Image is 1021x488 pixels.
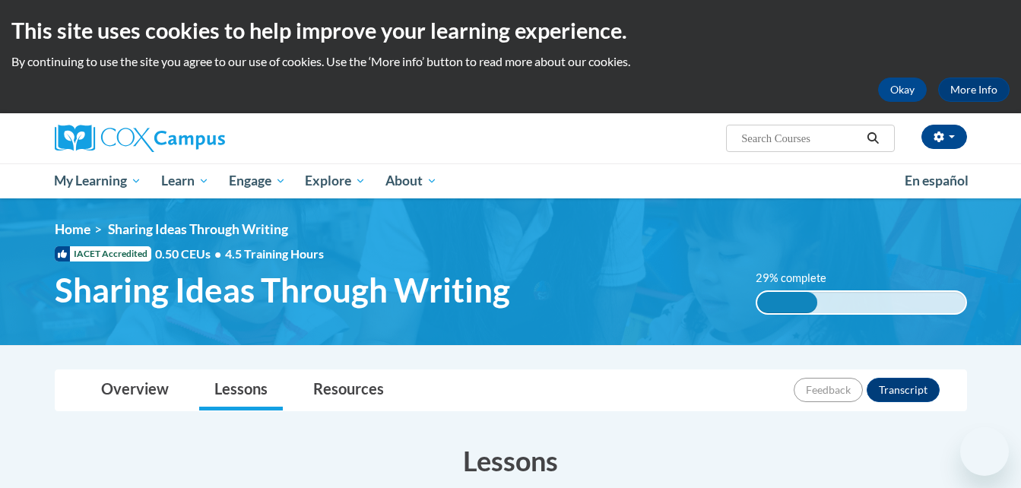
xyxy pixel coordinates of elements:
p: By continuing to use the site you agree to our use of cookies. Use the ‘More info’ button to read... [11,53,1010,70]
h2: This site uses cookies to help improve your learning experience. [11,15,1010,46]
button: Feedback [794,378,863,402]
a: Explore [295,163,376,198]
label: 29% complete [756,270,843,287]
a: Cox Campus [55,125,344,152]
span: My Learning [54,172,141,190]
span: En español [905,173,969,189]
span: IACET Accredited [55,246,151,261]
span: Sharing Ideas Through Writing [55,270,510,310]
span: About [385,172,437,190]
button: Account Settings [921,125,967,149]
a: Learn [151,163,219,198]
a: Resources [298,370,399,410]
div: Main menu [32,163,990,198]
span: Engage [229,172,286,190]
button: Transcript [867,378,940,402]
button: Okay [878,78,927,102]
a: Lessons [199,370,283,410]
span: Learn [161,172,209,190]
input: Search Courses [740,129,861,147]
a: My Learning [45,163,152,198]
div: 29% complete [757,292,817,313]
a: More Info [938,78,1010,102]
h3: Lessons [55,442,967,480]
a: Engage [219,163,296,198]
a: En español [895,165,978,197]
span: 4.5 Training Hours [225,246,324,261]
button: Search [861,129,884,147]
span: Sharing Ideas Through Writing [108,221,288,237]
a: Home [55,221,90,237]
span: 0.50 CEUs [155,246,225,262]
a: Overview [86,370,184,410]
iframe: Button to launch messaging window [960,427,1009,476]
span: • [214,246,221,261]
a: About [376,163,447,198]
span: Explore [305,172,366,190]
img: Cox Campus [55,125,225,152]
